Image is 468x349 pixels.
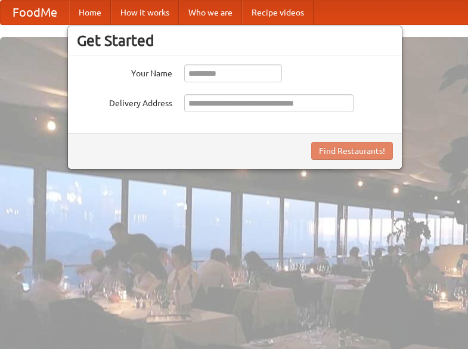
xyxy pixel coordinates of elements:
[179,1,242,24] a: Who we are
[1,1,69,24] a: FoodMe
[242,1,314,24] a: Recipe videos
[77,32,393,50] h3: Get Started
[77,64,172,79] label: Your Name
[311,142,393,160] button: Find Restaurants!
[111,1,179,24] a: How it works
[77,94,172,109] label: Delivery Address
[69,1,111,24] a: Home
